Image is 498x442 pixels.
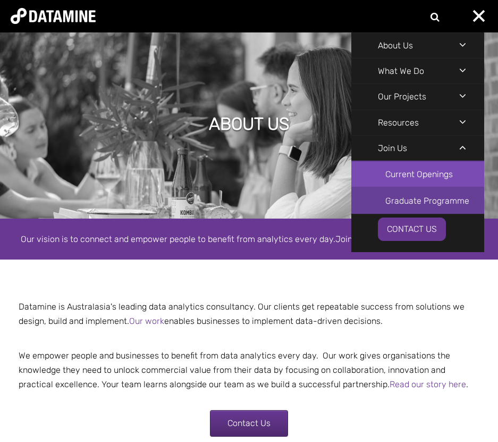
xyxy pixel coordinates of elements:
a: Our work [129,316,164,326]
span: Our vision is to connect and empower people to benefit from analytics every day. [21,234,335,244]
h1: ABOUT US [209,112,290,136]
a: Current Openings [351,161,484,187]
p: We empower people and businesses to benefit from data analytics every day. Our work gives organis... [11,333,487,391]
a: Our Projects [351,84,453,109]
a: What We Do [351,59,451,84]
a: Join Us [351,136,434,161]
a: Resources [351,110,445,135]
a: Contact Us [210,410,288,437]
a: About Us [351,33,440,58]
span: Join us as we go beyond guesswork. [335,234,477,244]
a: Read our story here [390,379,466,389]
a: Graduate Programme [351,188,484,214]
div: Navigation Menu [351,32,484,252]
span: Contact Us [227,418,271,428]
p: Datamine is Australasia's leading data analytics consultancy. Our clients get repeatable success ... [11,299,487,328]
a: Contact Us [378,218,446,240]
img: Datamine [11,8,96,24]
